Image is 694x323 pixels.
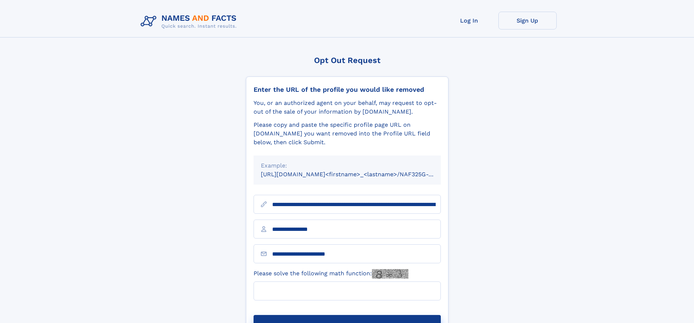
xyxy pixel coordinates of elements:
img: Logo Names and Facts [138,12,243,31]
div: You, or an authorized agent on your behalf, may request to opt-out of the sale of your informatio... [254,99,441,116]
small: [URL][DOMAIN_NAME]<firstname>_<lastname>/NAF325G-xxxxxxxx [261,171,455,178]
a: Log In [440,12,498,29]
div: Please copy and paste the specific profile page URL on [DOMAIN_NAME] you want removed into the Pr... [254,121,441,147]
div: Example: [261,161,434,170]
label: Please solve the following math function: [254,269,408,279]
div: Opt Out Request [246,56,448,65]
a: Sign Up [498,12,557,29]
div: Enter the URL of the profile you would like removed [254,86,441,94]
